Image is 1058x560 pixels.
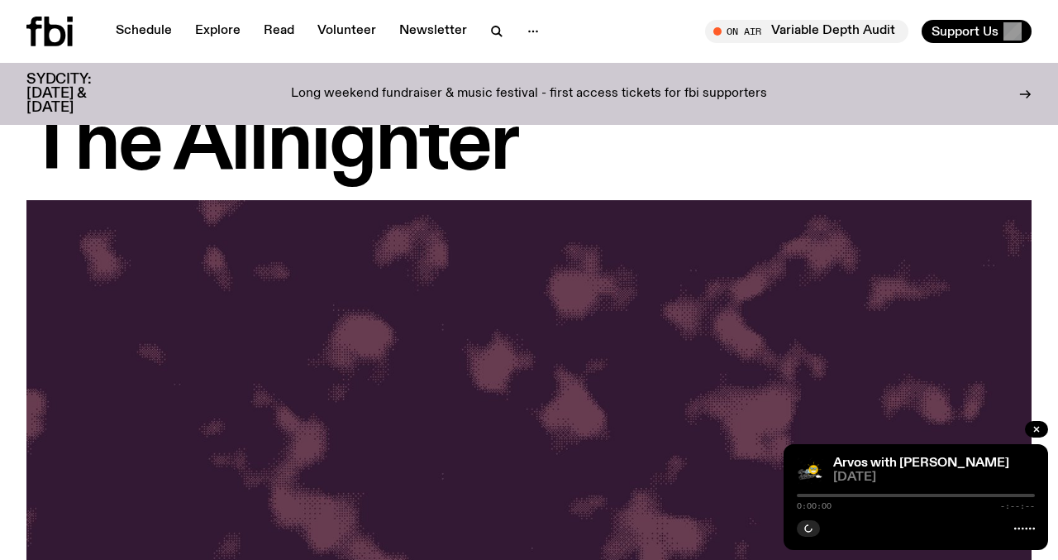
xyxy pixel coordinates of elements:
[389,20,477,43] a: Newsletter
[26,73,132,115] h3: SYDCITY: [DATE] & [DATE]
[922,20,1032,43] button: Support Us
[797,457,823,484] img: A stock image of a grinning sun with sunglasses, with the text Good Afternoon in cursive
[797,502,832,510] span: 0:00:00
[185,20,250,43] a: Explore
[106,20,182,43] a: Schedule
[833,471,1035,484] span: [DATE]
[291,87,767,102] p: Long weekend fundraiser & music festival - first access tickets for fbi supporters
[932,24,998,39] span: Support Us
[307,20,386,43] a: Volunteer
[26,109,1032,184] h1: The Allnighter
[705,20,908,43] button: On AirVariable Depth Audit
[254,20,304,43] a: Read
[1000,502,1035,510] span: -:--:--
[833,457,1009,470] a: Arvos with [PERSON_NAME]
